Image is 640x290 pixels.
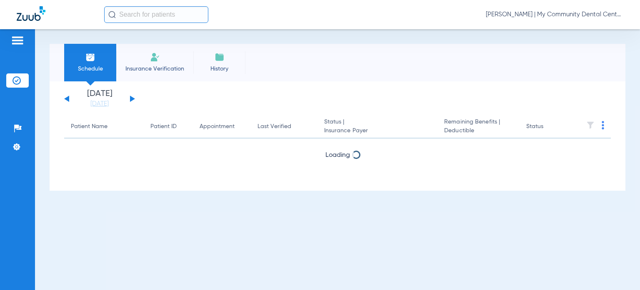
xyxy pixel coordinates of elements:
th: Remaining Benefits | [437,115,520,139]
img: Zuub Logo [17,6,45,21]
li: [DATE] [75,90,125,108]
div: Last Verified [257,122,291,131]
img: History [215,52,225,62]
span: Loading [325,152,350,159]
img: hamburger-icon [11,35,24,45]
div: Patient ID [150,122,186,131]
div: Patient Name [71,122,137,131]
input: Search for patients [104,6,208,23]
img: group-dot-blue.svg [602,121,604,129]
div: Patient ID [150,122,177,131]
img: Search Icon [108,11,116,18]
div: Appointment [200,122,244,131]
span: History [200,65,239,73]
div: Last Verified [257,122,310,131]
span: Insurance Verification [122,65,187,73]
img: filter.svg [586,121,595,129]
img: Schedule [85,52,95,62]
img: Manual Insurance Verification [150,52,160,62]
th: Status | [317,115,438,139]
a: [DATE] [75,100,125,108]
div: Patient Name [71,122,107,131]
div: Appointment [200,122,235,131]
th: Status [520,115,576,139]
span: Deductible [444,126,513,135]
span: Schedule [70,65,110,73]
span: Insurance Payer [324,126,431,135]
span: [PERSON_NAME] | My Community Dental Centers [486,10,623,19]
